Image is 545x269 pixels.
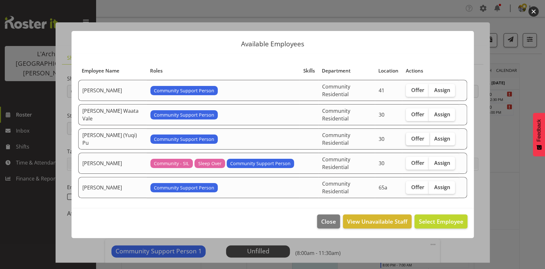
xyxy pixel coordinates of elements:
[379,160,384,167] span: 30
[536,119,542,142] span: Feedback
[411,160,424,166] span: Offer
[411,111,424,118] span: Offer
[411,87,424,93] span: Offer
[434,87,450,93] span: Assign
[78,153,147,174] td: [PERSON_NAME]
[154,136,214,143] span: Community Support Person
[322,132,350,146] span: Community Residential
[434,111,450,118] span: Assign
[379,87,384,94] span: 41
[154,184,214,191] span: Community Support Person
[78,177,147,198] td: [PERSON_NAME]
[303,67,314,74] span: Skills
[434,160,450,166] span: Assign
[379,111,384,118] span: 30
[230,160,291,167] span: Community Support Person
[82,67,119,74] span: Employee Name
[154,160,189,167] span: Community - SIL
[533,113,545,156] button: Feedback - Show survey
[154,111,214,119] span: Community Support Person
[78,41,467,47] p: Available Employees
[322,180,350,195] span: Community Residential
[78,80,147,101] td: [PERSON_NAME]
[321,217,336,226] span: Close
[322,83,350,98] span: Community Residential
[406,67,423,74] span: Actions
[419,218,463,225] span: Select Employee
[198,160,221,167] span: Sleep Over
[150,67,163,74] span: Roles
[154,87,214,94] span: Community Support Person
[434,184,450,190] span: Assign
[78,104,147,125] td: [PERSON_NAME] Waata Vale
[414,214,467,228] button: Select Employee
[322,156,350,171] span: Community Residential
[343,214,412,228] button: View Unavailable Staff
[379,184,387,191] span: 65a
[322,67,351,74] span: Department
[317,214,340,228] button: Close
[322,107,350,122] span: Community Residential
[347,217,407,226] span: View Unavailable Staff
[78,128,147,150] td: [PERSON_NAME] (Yuqi) Pu
[379,135,384,142] span: 30
[378,67,398,74] span: Location
[434,135,450,142] span: Assign
[411,135,424,142] span: Offer
[411,184,424,190] span: Offer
